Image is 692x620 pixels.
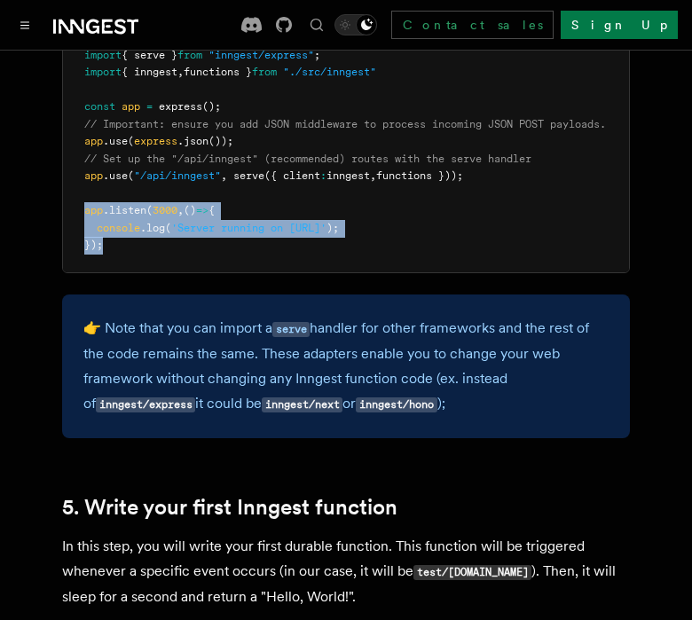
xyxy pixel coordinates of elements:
[159,100,202,113] span: express
[376,169,463,182] span: functions }));
[561,11,678,39] a: Sign Up
[314,49,320,61] span: ;
[62,495,397,520] a: 5. Write your first Inngest function
[177,49,202,61] span: from
[202,100,221,113] span: ();
[221,169,227,182] span: ,
[252,66,277,78] span: from
[153,204,177,216] span: 3000
[128,169,134,182] span: (
[128,135,134,147] span: (
[208,135,233,147] span: ());
[14,14,35,35] button: Toggle navigation
[84,135,103,147] span: app
[306,14,327,35] button: Find something...
[97,222,140,234] span: console
[184,66,252,78] span: functions }
[134,169,221,182] span: "/api/inngest"
[84,100,115,113] span: const
[334,14,377,35] button: Toggle dark mode
[272,319,310,336] a: serve
[208,49,314,61] span: "inngest/express"
[370,169,376,182] span: ,
[84,118,606,130] span: // Important: ensure you add JSON middleware to process incoming JSON POST payloads.
[208,204,215,216] span: {
[84,49,122,61] span: import
[177,135,208,147] span: .json
[413,565,531,580] code: test/[DOMAIN_NAME]
[62,534,630,609] p: In this step, you will write your first durable function. This function will be triggered wheneve...
[122,66,177,78] span: { inngest
[177,204,184,216] span: ,
[103,169,128,182] span: .use
[177,66,184,78] span: ,
[140,222,165,234] span: .log
[84,239,103,251] span: });
[233,169,264,182] span: serve
[103,204,146,216] span: .listen
[326,169,370,182] span: inngest
[171,222,326,234] span: 'Server running on [URL]'
[84,66,122,78] span: import
[84,169,103,182] span: app
[122,100,140,113] span: app
[165,222,171,234] span: (
[262,397,342,412] code: inngest/next
[320,169,326,182] span: :
[84,153,531,165] span: // Set up the "/api/inngest" (recommended) routes with the serve handler
[96,397,195,412] code: inngest/express
[283,66,376,78] span: "./src/inngest"
[184,204,196,216] span: ()
[84,204,103,216] span: app
[391,11,554,39] a: Contact sales
[103,135,128,147] span: .use
[122,49,177,61] span: { serve }
[196,204,208,216] span: =>
[326,222,339,234] span: );
[83,316,609,417] p: 👉 Note that you can import a handler for other frameworks and the rest of the code remains the sa...
[134,135,177,147] span: express
[146,100,153,113] span: =
[264,169,320,182] span: ({ client
[146,204,153,216] span: (
[356,397,436,412] code: inngest/hono
[272,322,310,337] code: serve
